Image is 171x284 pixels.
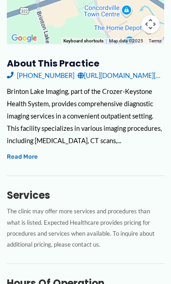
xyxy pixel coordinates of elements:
a: Open this area in Google Maps (opens a new window) [9,32,39,44]
span: Map data ©2025 [109,38,143,43]
button: Read More [7,151,38,162]
h3: Services [7,189,165,202]
img: Google [9,32,39,44]
h3: About this practice [7,57,165,69]
button: Keyboard shortcuts [63,38,104,44]
a: [URL][DOMAIN_NAME][PERSON_NAME] [78,69,164,82]
a: Terms (opens in new tab) [149,38,161,43]
div: Brinton Lake Imaging, part of the Crozer-Keystone Health System, provides comprehensive diagnosti... [7,85,165,147]
a: [PHONE_NUMBER] [7,69,74,82]
button: Map camera controls [141,15,160,33]
p: The clinic may offer more services and procedures than what is listed. Expected Healthcare provid... [7,206,165,250]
